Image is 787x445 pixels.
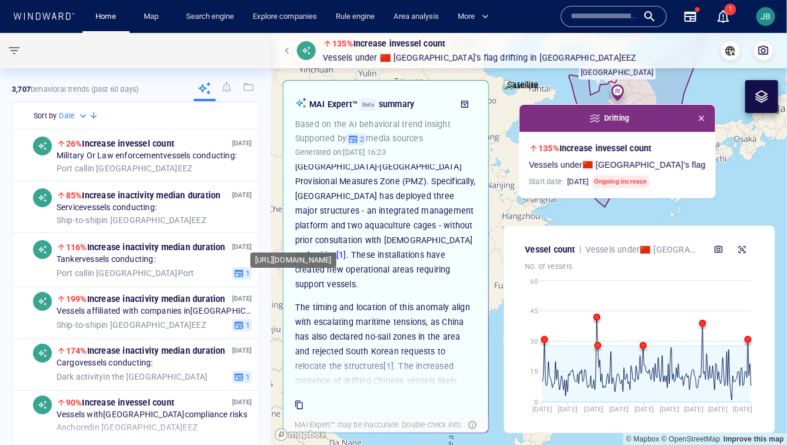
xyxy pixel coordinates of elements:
p: Vessels under [GEOGRAPHIC_DATA] 's flag in [GEOGRAPHIC_DATA] EEZ [586,243,698,257]
a: Explore companies [248,6,322,27]
span: Ship-to-ship [57,320,101,329]
p: [DATE] [232,241,252,253]
span: Cargo vessels conducting: [57,358,153,368]
a: Search engine [181,6,239,27]
button: 1 [716,9,730,24]
span: Ongoing increase [592,175,649,188]
a: 1 [714,7,733,26]
span: in the [GEOGRAPHIC_DATA] [57,371,207,382]
div: Beta [360,98,376,111]
span: 174% [66,346,87,356]
div: Notification center [716,9,730,24]
tspan: [DATE] [584,406,604,413]
span: 116% [66,243,87,252]
h6: Sort by [34,110,57,122]
iframe: Chat [737,392,778,436]
button: More [453,6,499,27]
span: 1 [725,4,736,15]
p: [DATE] [232,138,252,149]
tspan: [DATE] [660,406,679,413]
p: behavioral trends (Past 60 days) [12,84,138,95]
span: 1 [244,320,250,330]
span: Increase in activity median duration [66,191,221,200]
a: [1] [384,361,394,371]
span: 26% [66,139,82,148]
p: [DATE] [232,190,252,201]
a: Mapbox logo [275,428,326,441]
p: Based on the AI behavioral trend insight [295,117,477,131]
h6: [DATE] [567,176,588,188]
tspan: 45 [531,307,538,315]
span: Increase in activity median duration [66,294,226,304]
span: Vessels with [GEOGRAPHIC_DATA] compliance risks [57,410,247,420]
span: Increase in vessel count [66,139,174,148]
tspan: 15 [531,368,538,376]
button: 1 [232,370,252,383]
span: Tanker vessels conducting: [57,254,156,265]
strong: 3,707 [12,85,31,94]
span: Dark activity [57,371,104,381]
span: 135% [538,144,560,153]
span: Ship-to-ship [57,215,101,224]
tspan: [DATE] [533,406,553,413]
a: Area analysis [389,6,444,27]
span: Port call [57,163,88,172]
span: More [458,10,489,24]
p: Generated on: [295,146,386,159]
tspan: 0 [534,398,538,406]
p: This significant increase appears to be directly linked to China's recent installation of unautho... [295,115,477,292]
tspan: [DATE] [610,406,629,413]
p: [DATE] [232,345,252,356]
a: Map feedback [723,435,784,443]
span: Increase in activity median duration [66,346,226,356]
p: The timing and location of this anomaly align with escalating maritime tensions, as China has als... [295,300,477,403]
a: Rule engine [331,6,379,27]
tspan: [DATE] [708,406,728,413]
button: 1 [232,267,252,280]
p: [DATE] [232,293,252,304]
span: Increase in vessel count [538,144,652,153]
tspan: [DATE] [634,406,654,413]
button: Map [134,6,172,27]
button: Home [87,6,125,27]
span: in [GEOGRAPHIC_DATA] EEZ [57,320,206,330]
a: OpenStreetMap [662,435,720,443]
span: 85% [66,191,82,200]
button: 1 [232,318,252,331]
h6: Date [59,110,75,122]
p: MAI Expert™ summary [309,97,452,111]
span: in [GEOGRAPHIC_DATA] EEZ [57,163,192,174]
tspan: 30 [531,338,538,346]
canvas: Map [271,33,787,445]
div: MAI Expert™ may be inaccurate. Double-check info. [292,417,465,433]
span: 1 [244,268,250,278]
span: Drifting [604,112,630,124]
button: JB [754,5,778,28]
span: Increase in vessel count [66,398,174,407]
tspan: 60 [531,278,538,285]
span: Increase in activity median duration [66,243,226,252]
span: 90% [66,398,82,407]
span: 199% [66,294,87,304]
p: Satellite [507,78,538,92]
span: Vessels under [GEOGRAPHIC_DATA] 's flag [529,160,706,171]
a: Home [91,6,121,27]
p: No. of vessels [525,261,754,272]
span: Service vessels conducting: [57,202,157,213]
a: Map [139,6,167,27]
tspan: [DATE] [558,406,577,413]
button: 2 [346,133,366,146]
p: [DATE] [232,397,252,408]
tspan: [DATE] [733,406,753,413]
p: Vessel count [525,243,575,257]
span: Vessels affiliated with companies in [GEOGRAPHIC_DATA] conducting: [57,306,252,317]
span: JB [761,12,771,21]
span: 1 [244,371,250,382]
span: in [GEOGRAPHIC_DATA] EEZ [57,215,206,225]
span: 2 [358,134,364,145]
span: Military Or Law enforcement vessels conducting: [57,151,237,161]
span: Port call [57,268,88,277]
